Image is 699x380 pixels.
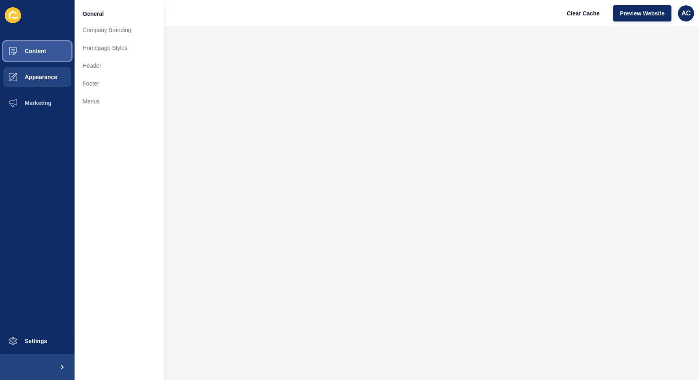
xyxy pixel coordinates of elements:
[75,39,164,57] a: Homepage Styles
[83,10,104,18] span: General
[75,92,164,110] a: Menus
[613,5,671,21] button: Preview Website
[75,75,164,92] a: Footer
[560,5,607,21] button: Clear Cache
[567,9,600,17] span: Clear Cache
[620,9,665,17] span: Preview Website
[681,9,690,17] span: AC
[75,21,164,39] a: Company Branding
[75,57,164,75] a: Header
